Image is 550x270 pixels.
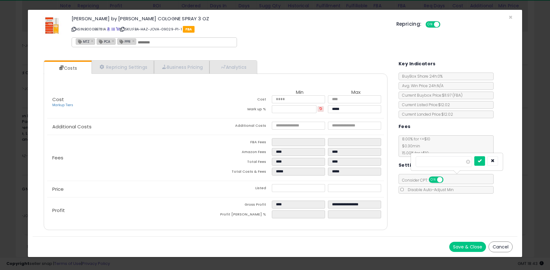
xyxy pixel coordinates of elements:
[209,61,256,74] a: Analytics
[72,24,387,34] p: ASIN: B000BB78IA | SKU: FBA-HAZ-JOVA-09029-P1-1
[399,143,420,149] span: $0.30 min
[215,201,272,210] td: Gross Profit
[215,148,272,158] td: Amazon Fees
[399,83,444,88] span: Avg. Win Price 24h: N/A
[399,136,430,156] span: 8.00 % for <= $10
[112,38,116,44] a: ×
[215,168,272,177] td: Total Costs & Fees
[443,177,453,183] span: OFF
[76,39,89,44] span: MTZ
[107,27,110,32] a: BuyBox page
[215,210,272,220] td: Profit [PERSON_NAME] %
[47,97,216,108] p: Cost
[215,122,272,132] td: Additional Costs
[426,22,434,27] span: ON
[215,138,272,148] td: FBA Fees
[399,123,411,131] h5: Fees
[489,241,513,252] button: Cancel
[215,95,272,105] td: Cost
[116,27,119,32] a: Your listing only
[52,103,73,107] a: Markup Tiers
[132,38,136,44] a: ×
[47,124,216,129] p: Additional Costs
[47,155,216,160] p: Fees
[399,161,420,169] h5: Settings
[396,22,422,27] h5: Repricing:
[452,93,463,98] span: ( FBA )
[215,158,272,168] td: Total Fees
[92,61,154,74] a: Repricing Settings
[118,39,131,44] span: PPR
[449,242,486,252] button: Save & Close
[44,62,91,74] a: Costs
[439,22,449,27] span: OFF
[183,26,195,33] span: FBA
[215,105,272,115] td: Mark up %
[328,90,384,95] th: Max
[215,184,272,194] td: Listed
[399,60,436,68] h5: Key Indicators
[91,38,95,44] a: ×
[442,93,463,98] span: $11.97
[399,177,452,183] span: Consider CPT:
[399,112,453,117] span: Current Landed Price: $12.02
[47,187,216,192] p: Price
[399,102,450,107] span: Current Listed Price: $12.02
[42,16,61,35] img: 41xaxjKDGvL._SL60_.jpg
[72,16,387,21] h3: [PERSON_NAME] by [PERSON_NAME] COLOGNE SPRAY 3 OZ
[508,13,513,22] span: ×
[154,61,209,74] a: Business Pricing
[112,27,115,32] a: All offer listings
[97,39,110,44] span: PCA
[399,150,429,156] span: 15.00 % for > $10
[47,208,216,213] p: Profit
[399,93,463,98] span: Current Buybox Price:
[399,74,443,79] span: BuyBox Share 24h: 0%
[429,177,437,183] span: ON
[405,187,454,192] span: Disable Auto-Adjust Min
[272,90,328,95] th: Min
